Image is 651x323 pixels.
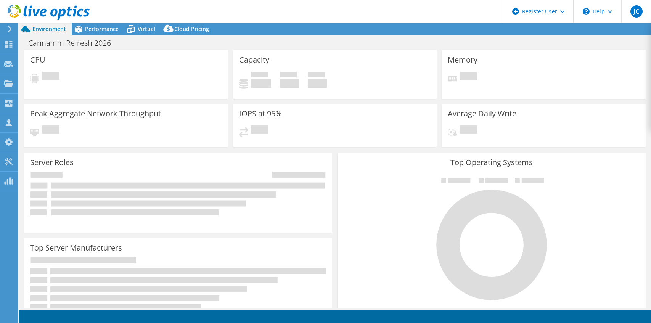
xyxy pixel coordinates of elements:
[30,109,161,118] h3: Peak Aggregate Network Throughput
[42,125,59,136] span: Pending
[239,56,269,64] h3: Capacity
[251,79,271,88] h4: 0 GiB
[308,79,327,88] h4: 0 GiB
[251,72,268,79] span: Used
[280,79,299,88] h4: 0 GiB
[30,158,74,167] h3: Server Roles
[30,244,122,252] h3: Top Server Manufacturers
[448,56,477,64] h3: Memory
[280,72,297,79] span: Free
[448,109,516,118] h3: Average Daily Write
[251,125,268,136] span: Pending
[343,158,640,167] h3: Top Operating Systems
[25,39,123,47] h1: Cannamm Refresh 2026
[138,25,155,32] span: Virtual
[85,25,119,32] span: Performance
[42,72,59,82] span: Pending
[460,72,477,82] span: Pending
[583,8,590,15] svg: \n
[30,56,45,64] h3: CPU
[630,5,643,18] span: JC
[460,125,477,136] span: Pending
[239,109,282,118] h3: IOPS at 95%
[32,25,66,32] span: Environment
[308,72,325,79] span: Total
[174,25,209,32] span: Cloud Pricing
